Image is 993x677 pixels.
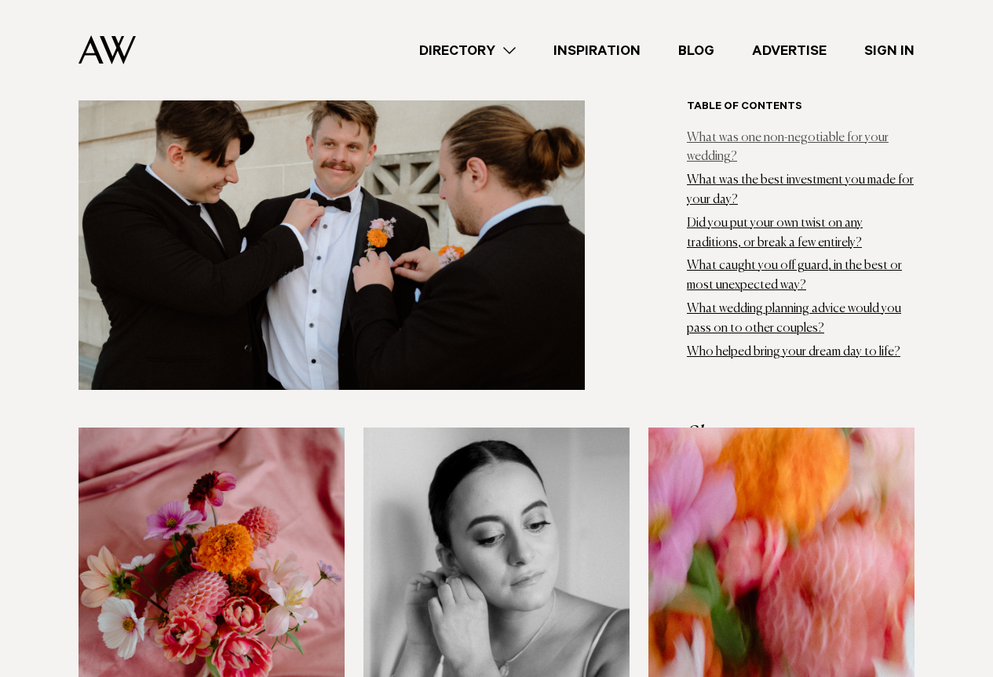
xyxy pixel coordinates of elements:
a: Directory [400,40,535,61]
a: Did you put your own twist on any traditions, or break a few entirely? [687,217,863,249]
a: Advertise [733,40,845,61]
img: Auckland Weddings Logo [78,35,136,64]
h3: Share [687,424,915,450]
a: Blog [659,40,733,61]
a: What wedding planning advice would you pass on to other couples? [687,303,901,335]
h6: Table of contents [687,100,915,115]
a: What was one non-negotiable for your wedding? [687,131,889,163]
img: Groomsmen getting ready in Auckland [78,66,585,390]
a: Who helped bring your dream day to life? [687,345,900,358]
a: Sign In [845,40,933,61]
a: Inspiration [535,40,659,61]
a: What was the best investment you made for your day? [687,174,914,206]
a: What caught you off guard, in the best or most unexpected way? [687,260,902,292]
